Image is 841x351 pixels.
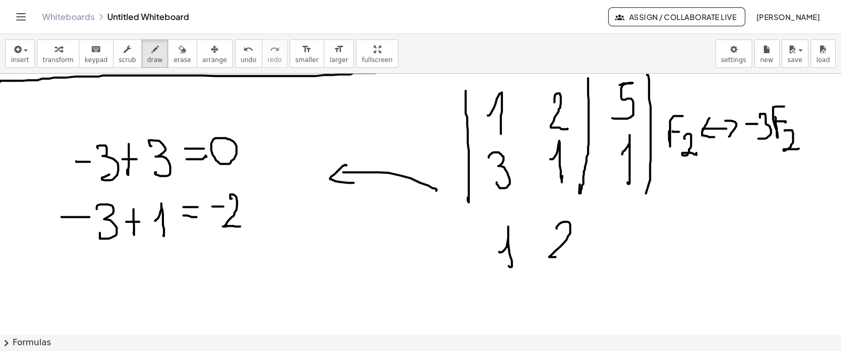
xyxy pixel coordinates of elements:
[168,39,197,68] button: erase
[5,39,35,68] button: insert
[715,39,752,68] button: settings
[141,39,169,68] button: draw
[760,56,773,64] span: new
[79,39,114,68] button: keyboardkeypad
[119,56,136,64] span: scrub
[235,39,262,68] button: undoundo
[721,56,746,64] span: settings
[37,39,79,68] button: transform
[173,56,191,64] span: erase
[42,12,95,22] a: Whiteboards
[811,39,836,68] button: load
[330,56,348,64] span: larger
[334,43,344,56] i: format_size
[241,56,257,64] span: undo
[816,56,830,64] span: load
[85,56,108,64] span: keypad
[113,39,142,68] button: scrub
[43,56,74,64] span: transform
[197,39,233,68] button: arrange
[617,12,736,22] span: Assign / Collaborate Live
[362,56,392,64] span: fullscreen
[754,39,780,68] button: new
[262,39,288,68] button: redoredo
[91,43,101,56] i: keyboard
[782,39,808,68] button: save
[787,56,802,64] span: save
[356,39,398,68] button: fullscreen
[243,43,253,56] i: undo
[270,43,280,56] i: redo
[608,7,745,26] button: Assign / Collaborate Live
[302,43,312,56] i: format_size
[290,39,324,68] button: format_sizesmaller
[13,8,29,25] button: Toggle navigation
[756,12,820,22] span: [PERSON_NAME]
[324,39,354,68] button: format_sizelarger
[202,56,227,64] span: arrange
[295,56,319,64] span: smaller
[268,56,282,64] span: redo
[147,56,163,64] span: draw
[747,7,828,26] button: [PERSON_NAME]
[11,56,29,64] span: insert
